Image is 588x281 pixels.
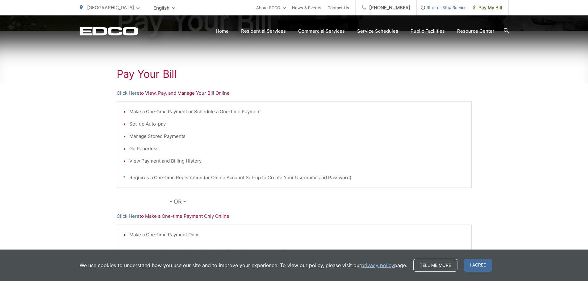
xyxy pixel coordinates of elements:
[80,262,407,269] p: We use cookies to understand how you use our site and to improve your experience. To view our pol...
[123,248,465,255] p: * DOES NOT Require a One-time Registration (or Online Account Set-up)
[117,68,472,80] h1: Pay Your Bill
[216,27,229,35] a: Home
[241,27,286,35] a: Residential Services
[129,133,465,140] li: Manage Stored Payments
[298,27,345,35] a: Commercial Services
[117,213,472,220] p: to Make a One-time Payment Only Online
[80,27,138,35] a: EDCD logo. Return to the homepage.
[413,259,457,272] a: Tell me more
[292,4,321,11] a: News & Events
[149,2,180,13] span: English
[361,262,394,269] a: privacy policy
[357,27,398,35] a: Service Schedules
[117,213,140,220] a: Click Here
[411,27,445,35] a: Public Facilities
[327,4,349,11] a: Contact Us
[129,231,465,238] li: Make a One-time Payment Only
[473,4,502,11] span: Pay My Bill
[129,120,465,128] li: Set-up Auto-pay
[87,5,134,10] span: [GEOGRAPHIC_DATA]
[464,259,492,272] span: I agree
[129,145,465,152] li: Go Paperless
[170,197,472,206] p: - OR -
[256,4,286,11] a: About EDCO
[123,174,465,181] p: * Requires a One-time Registration (or Online Account Set-up to Create Your Username and Password)
[117,89,472,97] p: to View, Pay, and Manage Your Bill Online
[129,157,465,165] li: View Payment and Billing History
[457,27,494,35] a: Resource Center
[117,89,140,97] a: Click Here
[129,108,465,115] li: Make a One-time Payment or Schedule a One-time Payment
